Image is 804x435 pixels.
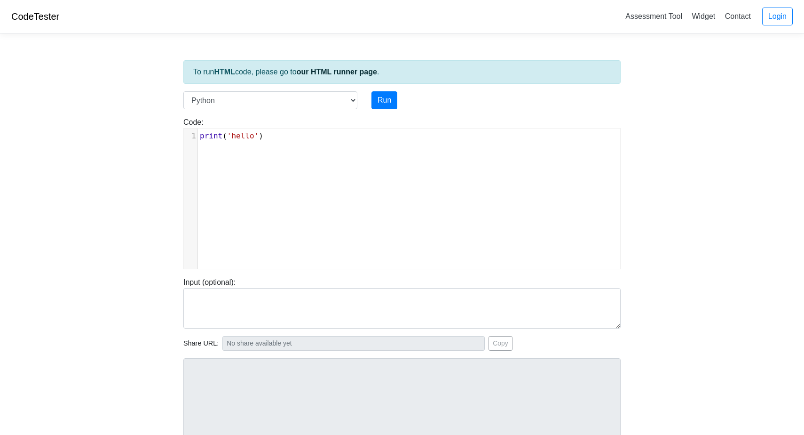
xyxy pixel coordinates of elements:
strong: HTML [214,68,235,76]
input: No share available yet [222,336,485,351]
button: Run [371,91,397,109]
span: ( ) [200,131,263,140]
button: Copy [489,336,512,351]
span: print [200,131,222,140]
a: CodeTester [11,11,59,22]
span: Share URL: [183,338,219,349]
div: Code: [176,117,628,269]
div: To run code, please go to . [183,60,621,84]
a: Login [762,8,793,25]
a: our HTML runner page [297,68,377,76]
a: Widget [688,8,719,24]
a: Contact [721,8,755,24]
div: Input (optional): [176,277,628,329]
span: 'hello' [227,131,259,140]
div: 1 [184,130,197,142]
a: Assessment Tool [622,8,686,24]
